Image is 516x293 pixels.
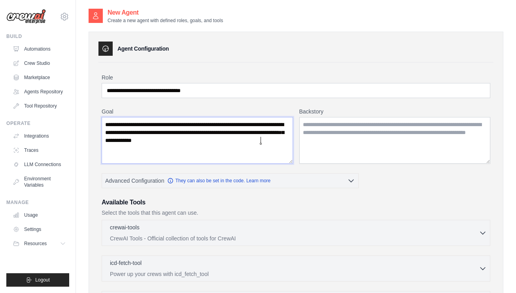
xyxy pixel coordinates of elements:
label: Backstory [299,108,491,115]
a: Crew Studio [9,57,69,70]
p: crewai-tools [110,223,140,231]
a: Agents Repository [9,85,69,98]
p: Select the tools that this agent can use. [102,209,490,217]
h3: Available Tools [102,198,490,207]
a: Marketplace [9,71,69,84]
h2: New Agent [108,8,223,17]
div: Manage [6,199,69,206]
label: Goal [102,108,293,115]
img: Logo [6,9,46,24]
button: Logout [6,273,69,287]
label: Role [102,74,490,81]
p: CrewAI Tools - Official collection of tools for CrewAI [110,234,479,242]
button: Resources [9,237,69,250]
p: icd-fetch-tool [110,259,142,267]
a: They can also be set in the code. Learn more [167,178,270,184]
button: crewai-tools CrewAI Tools - Official collection of tools for CrewAI [105,223,487,242]
a: Settings [9,223,69,236]
span: Advanced Configuration [105,177,164,185]
p: Power up your crews with icd_fetch_tool [110,270,479,278]
p: Create a new agent with defined roles, goals, and tools [108,17,223,24]
span: Resources [24,240,47,247]
div: Operate [6,120,69,127]
a: Automations [9,43,69,55]
a: Integrations [9,130,69,142]
button: icd-fetch-tool Power up your crews with icd_fetch_tool [105,259,487,278]
h3: Agent Configuration [117,45,169,53]
a: Tool Repository [9,100,69,112]
button: Advanced Configuration They can also be set in the code. Learn more [102,174,358,188]
span: Logout [35,277,50,283]
div: Build [6,33,69,40]
a: LLM Connections [9,158,69,171]
a: Environment Variables [9,172,69,191]
a: Traces [9,144,69,157]
a: Usage [9,209,69,221]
